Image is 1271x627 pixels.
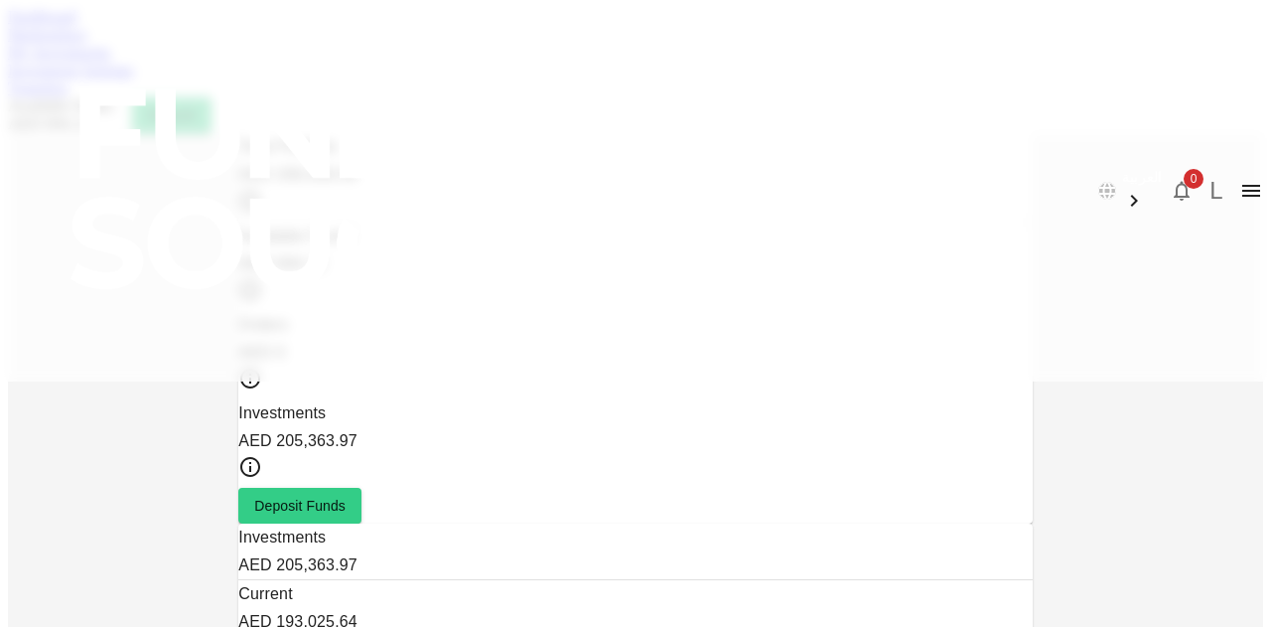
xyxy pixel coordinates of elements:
span: العربية [1122,169,1162,185]
div: AED 205,363.97 [238,427,1032,455]
button: Deposit Funds [238,488,361,524]
span: Current [238,585,292,602]
button: 0 [1162,171,1201,211]
span: 0 [1184,169,1203,189]
button: L [1201,176,1231,206]
span: Investments [238,404,326,421]
div: AED 205,363.97 [238,551,1032,579]
span: Investments [238,529,326,546]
